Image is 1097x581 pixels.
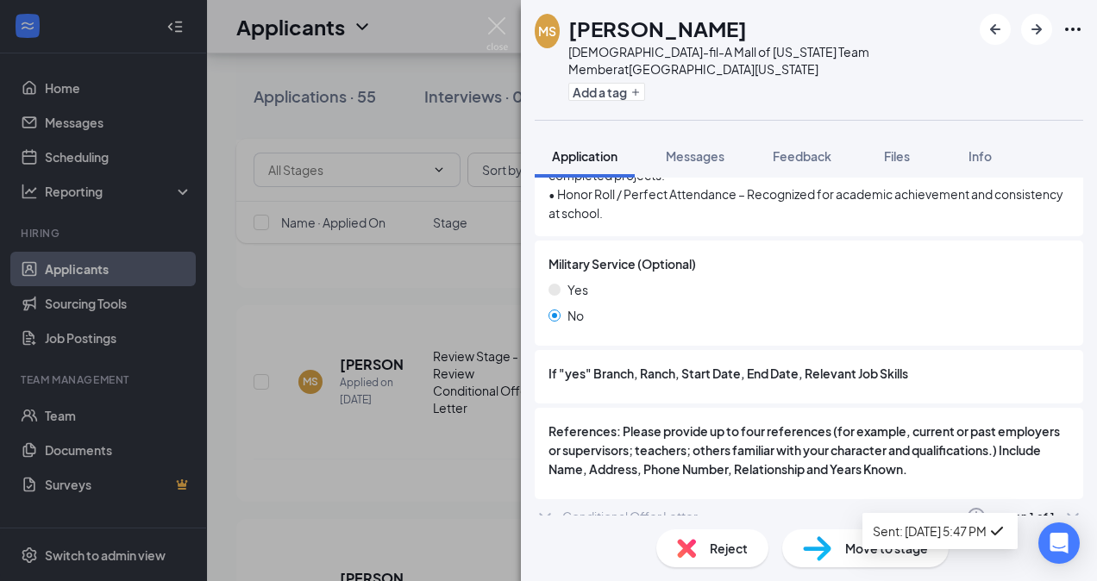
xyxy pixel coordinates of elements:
[630,87,641,97] svg: Plus
[1038,522,1080,564] div: Open Intercom Messenger
[884,148,910,164] span: Files
[568,14,747,43] h1: [PERSON_NAME]
[968,148,992,164] span: Info
[991,509,1056,524] div: Version 1 of 1
[1021,14,1052,45] button: ArrowRight
[568,83,645,101] button: PlusAdd a tag
[568,43,971,78] div: [DEMOGRAPHIC_DATA]-fil-A Mall of [US_STATE] Team Member at [GEOGRAPHIC_DATA][US_STATE]
[666,148,724,164] span: Messages
[562,508,698,525] div: Conditional Offer Letter
[1063,19,1083,40] svg: Ellipses
[552,148,617,164] span: Application
[987,521,1007,541] svg: Checkmark
[773,148,831,164] span: Feedback
[548,364,908,383] span: If "yes" Branch, Ranch, Start Date, End Date, Relevant Job Skills
[548,422,1069,478] span: References: Please provide up to four references (for example, current or past employers or super...
[1063,506,1083,527] svg: ChevronDown
[845,539,928,558] span: Move to stage
[966,506,987,527] svg: Clock
[985,19,1006,40] svg: ArrowLeftNew
[535,506,555,527] svg: ChevronDown
[567,280,588,299] span: Yes
[548,254,696,273] span: Military Service (Optional)
[873,521,1007,541] div: Sent: [DATE] 5:47 PM
[1026,19,1047,40] svg: ArrowRight
[567,306,584,325] span: No
[710,539,748,558] span: Reject
[538,22,556,40] div: MS
[980,14,1011,45] button: ArrowLeftNew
